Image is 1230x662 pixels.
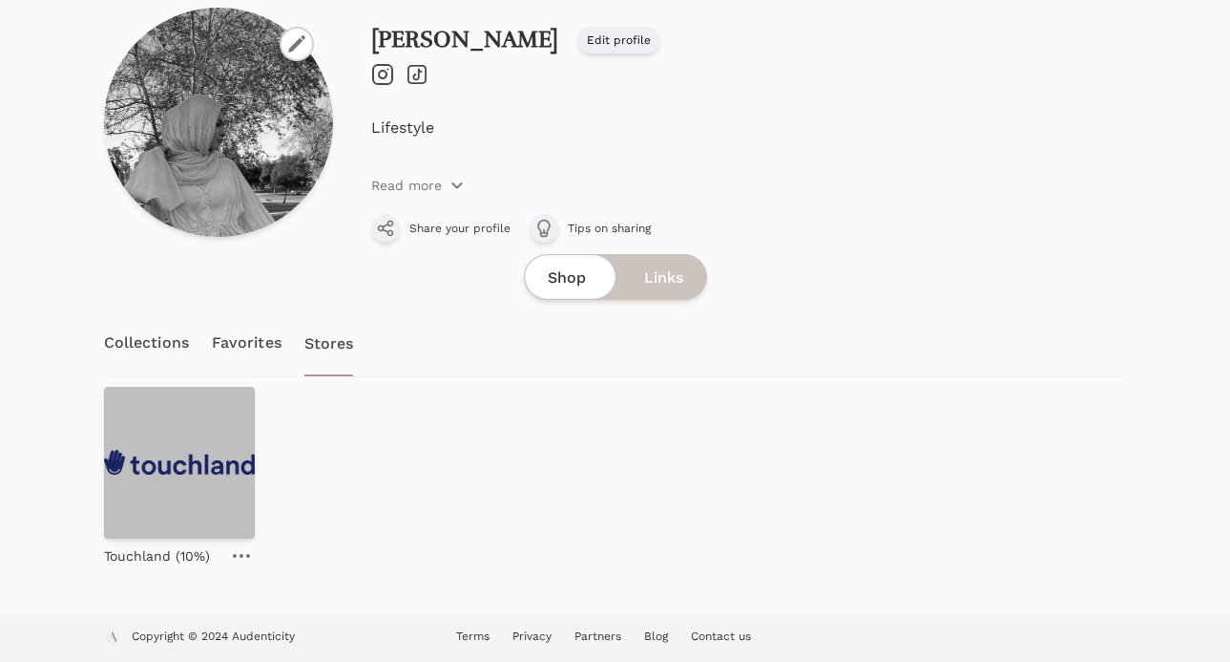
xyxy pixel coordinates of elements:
[530,214,651,243] a: Tips on sharing
[104,387,256,539] img: 637588e861ace04eef377fd3_touchland-p-800.png
[371,214,511,243] button: Share your profile
[644,267,683,289] span: Links
[371,176,465,195] button: Read more
[304,310,354,376] a: Stores
[691,630,751,643] a: Contact us
[577,27,660,53] a: Edit profile
[280,27,314,61] label: Change photo
[371,117,1127,139] p: Lifestyle
[104,539,210,566] a: Touchland (10%)
[512,630,552,643] a: Privacy
[212,310,281,376] a: Favorites
[456,630,490,643] a: Terms
[132,629,295,648] p: Copyright © 2024 Audenticity
[371,25,558,53] a: [PERSON_NAME]
[104,8,333,237] img: Profile picture
[548,267,586,289] span: Shop
[104,546,210,566] p: Touchland (10%)
[568,221,651,236] span: Tips on sharing
[409,221,511,236] span: Share your profile
[371,176,442,195] p: Read more
[104,310,189,376] a: Collections
[644,630,668,643] a: Blog
[574,630,621,643] a: Partners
